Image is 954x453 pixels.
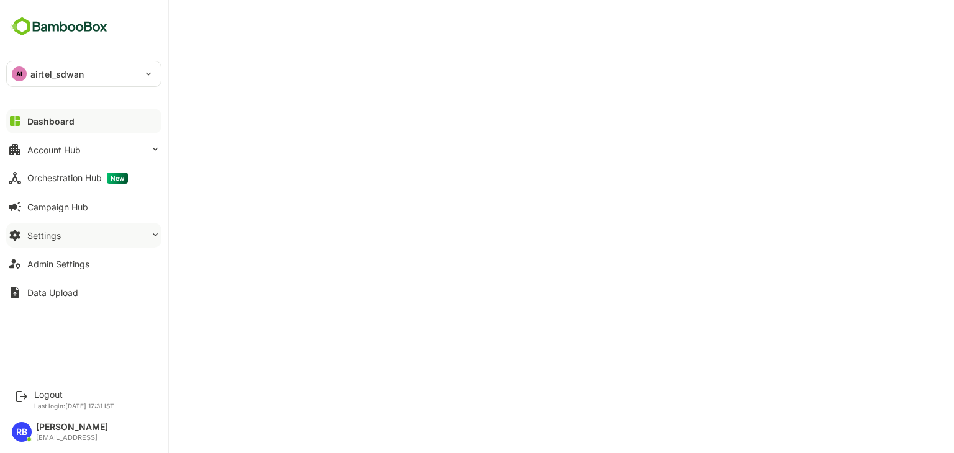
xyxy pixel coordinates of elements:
[7,61,161,86] div: AIairtel_sdwan
[27,287,78,298] div: Data Upload
[27,259,89,269] div: Admin Settings
[6,223,161,248] button: Settings
[6,194,161,219] button: Campaign Hub
[27,145,81,155] div: Account Hub
[6,251,161,276] button: Admin Settings
[6,166,161,191] button: Orchestration HubNew
[12,66,27,81] div: AI
[34,402,114,410] p: Last login: [DATE] 17:31 IST
[34,389,114,400] div: Logout
[6,15,111,38] img: BambooboxFullLogoMark.5f36c76dfaba33ec1ec1367b70bb1252.svg
[107,173,128,184] span: New
[6,109,161,133] button: Dashboard
[36,434,108,442] div: [EMAIL_ADDRESS]
[30,68,84,81] p: airtel_sdwan
[27,116,75,127] div: Dashboard
[27,173,128,184] div: Orchestration Hub
[12,422,32,442] div: RB
[6,280,161,305] button: Data Upload
[27,202,88,212] div: Campaign Hub
[27,230,61,241] div: Settings
[36,422,108,433] div: [PERSON_NAME]
[6,137,161,162] button: Account Hub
